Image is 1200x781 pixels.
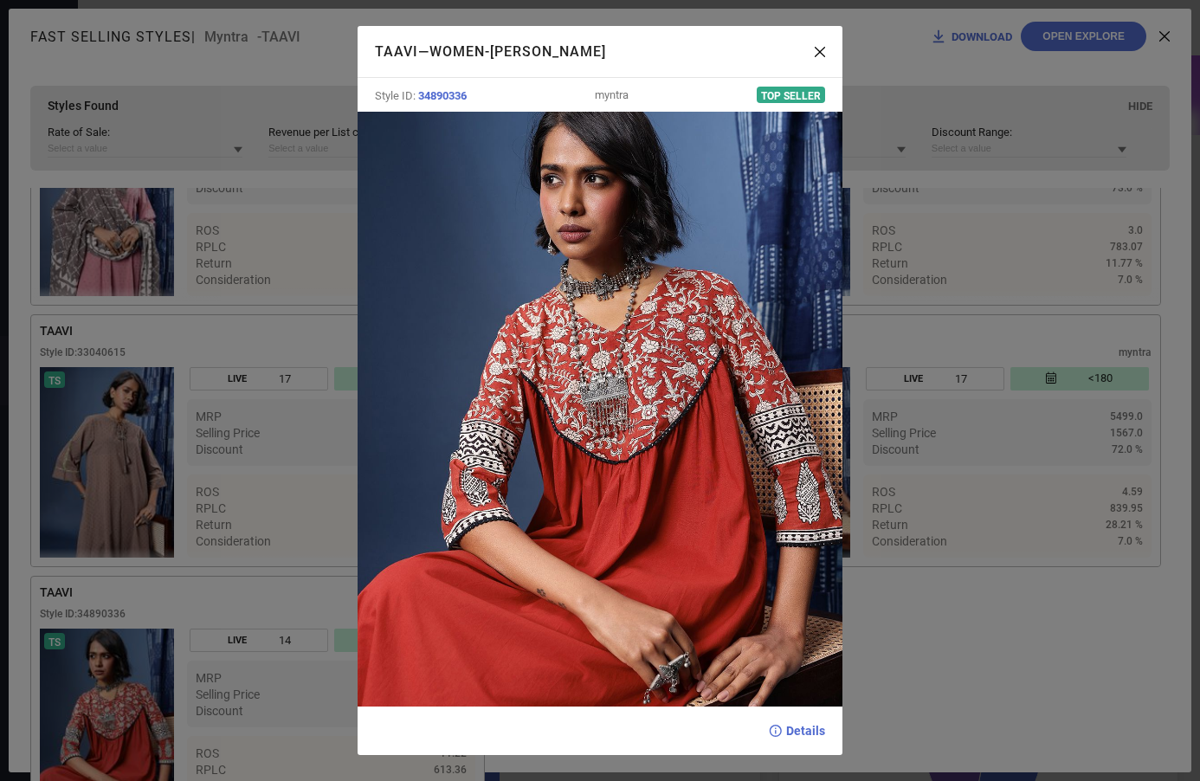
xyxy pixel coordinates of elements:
span: 34890336 [418,89,467,102]
span: Style ID: [375,89,418,102]
span: myntra [595,88,629,101]
span: Details [786,724,825,738]
h1: TAAVI — Women-[PERSON_NAME] [375,43,815,60]
span: Top Seller [761,90,821,102]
